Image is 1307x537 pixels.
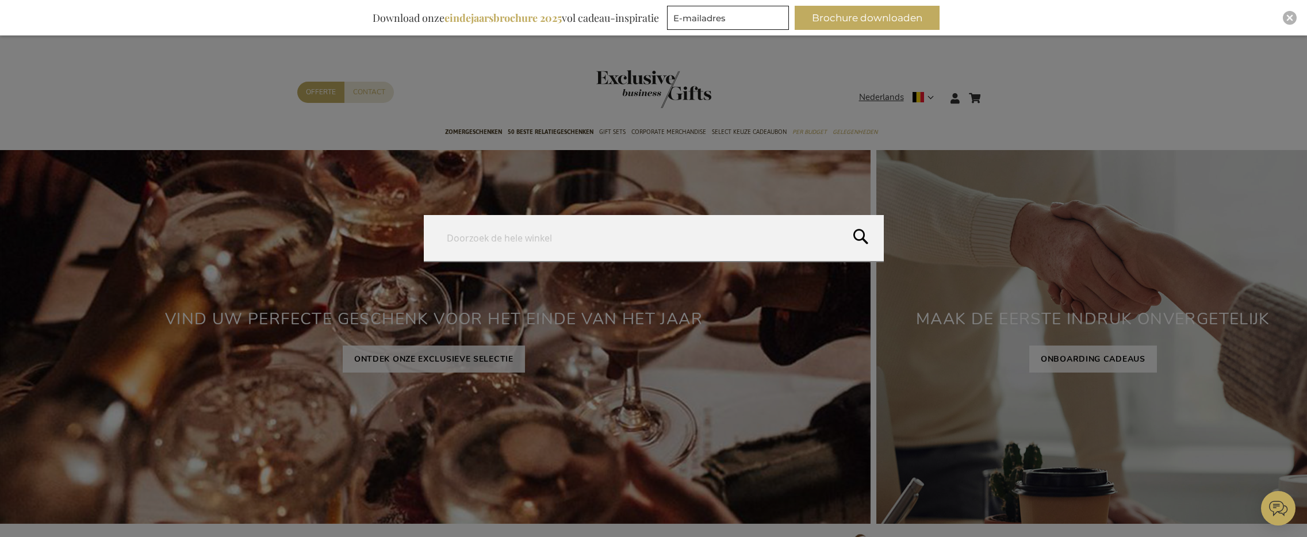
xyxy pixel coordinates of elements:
[424,215,884,261] input: Doorzoek de hele winkel
[444,11,562,25] b: eindejaarsbrochure 2025
[1261,491,1295,526] iframe: belco-activator-frame
[667,6,792,33] form: marketing offers and promotions
[1283,11,1297,25] div: Close
[367,6,664,30] div: Download onze vol cadeau-inspiratie
[1286,14,1293,21] img: Close
[667,6,789,30] input: E-mailadres
[795,6,940,30] button: Brochure downloaden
